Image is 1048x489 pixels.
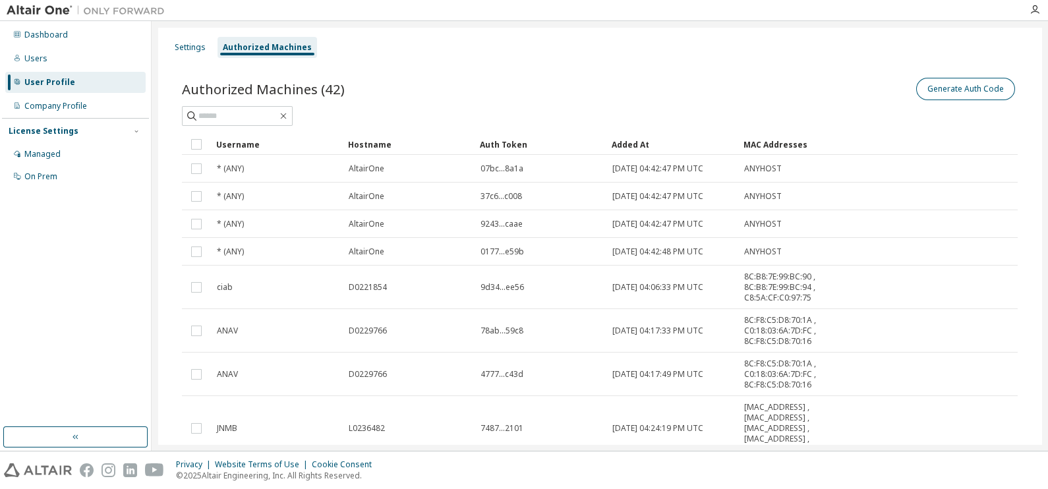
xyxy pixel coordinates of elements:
[223,42,312,53] div: Authorized Machines
[480,423,523,434] span: 7487...2101
[480,191,522,202] span: 37c6...c008
[80,463,94,477] img: facebook.svg
[175,42,206,53] div: Settings
[4,463,72,477] img: altair_logo.svg
[24,53,47,64] div: Users
[743,134,873,155] div: MAC Addresses
[312,459,380,470] div: Cookie Consent
[349,282,387,293] span: D0221854
[176,459,215,470] div: Privacy
[480,219,523,229] span: 9243...caae
[176,470,380,481] p: © 2025 Altair Engineering, Inc. All Rights Reserved.
[349,163,384,174] span: AltairOne
[217,326,238,336] span: ANAV
[349,326,387,336] span: D0229766
[216,134,337,155] div: Username
[7,4,171,17] img: Altair One
[612,191,703,202] span: [DATE] 04:42:47 PM UTC
[182,80,345,98] span: Authorized Machines (42)
[480,246,524,257] span: 0177...e59b
[349,423,385,434] span: L0236482
[612,219,703,229] span: [DATE] 04:42:47 PM UTC
[9,126,78,136] div: License Settings
[217,423,237,434] span: JNMB
[612,246,703,257] span: [DATE] 04:42:48 PM UTC
[217,163,244,174] span: * (ANY)
[612,282,703,293] span: [DATE] 04:06:33 PM UTC
[24,101,87,111] div: Company Profile
[217,246,244,257] span: * (ANY)
[123,463,137,477] img: linkedin.svg
[217,191,244,202] span: * (ANY)
[480,326,523,336] span: 78ab...59c8
[480,163,523,174] span: 07bc...8a1a
[612,326,703,336] span: [DATE] 04:17:33 PM UTC
[349,191,384,202] span: AltairOne
[480,134,601,155] div: Auth Token
[916,78,1015,100] button: Generate Auth Code
[744,359,872,390] span: 8C:F8:C5:D8:70:1A , C0:18:03:6A:7D:FC , 8C:F8:C5:D8:70:16
[145,463,164,477] img: youtube.svg
[215,459,312,470] div: Website Terms of Use
[612,423,703,434] span: [DATE] 04:24:19 PM UTC
[349,369,387,380] span: D0229766
[102,463,115,477] img: instagram.svg
[24,77,75,88] div: User Profile
[349,219,384,229] span: AltairOne
[24,149,61,159] div: Managed
[612,163,703,174] span: [DATE] 04:42:47 PM UTC
[217,369,238,380] span: ANAV
[744,246,782,257] span: ANYHOST
[612,369,703,380] span: [DATE] 04:17:49 PM UTC
[217,282,233,293] span: ciab
[612,134,733,155] div: Added At
[348,134,469,155] div: Hostname
[349,246,384,257] span: AltairOne
[744,315,872,347] span: 8C:F8:C5:D8:70:1A , C0:18:03:6A:7D:FC , 8C:F8:C5:D8:70:16
[24,171,57,182] div: On Prem
[744,219,782,229] span: ANYHOST
[480,282,524,293] span: 9d34...ee56
[744,272,872,303] span: 8C:B8:7E:99:BC:90 , 8C:B8:7E:99:BC:94 , C8:5A:CF:C0:97:75
[217,219,244,229] span: * (ANY)
[744,191,782,202] span: ANYHOST
[744,402,872,455] span: [MAC_ADDRESS] , [MAC_ADDRESS] , [MAC_ADDRESS] , [MAC_ADDRESS] , [MAC_ADDRESS]
[744,163,782,174] span: ANYHOST
[24,30,68,40] div: Dashboard
[480,369,523,380] span: 4777...c43d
